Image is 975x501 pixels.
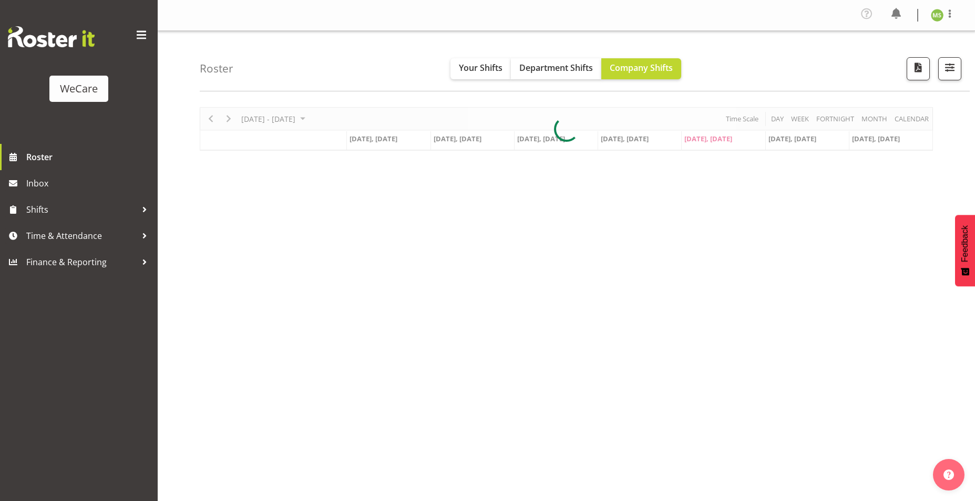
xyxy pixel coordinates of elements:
[26,175,152,191] span: Inbox
[26,149,152,165] span: Roster
[459,62,502,74] span: Your Shifts
[26,202,137,217] span: Shifts
[960,225,970,262] span: Feedback
[931,9,943,22] img: mehreen-sardar10472.jpg
[610,62,673,74] span: Company Shifts
[938,57,961,80] button: Filter Shifts
[8,26,95,47] img: Rosterit website logo
[943,469,954,480] img: help-xxl-2.png
[511,58,601,79] button: Department Shifts
[907,57,930,80] button: Download a PDF of the roster according to the set date range.
[601,58,681,79] button: Company Shifts
[26,254,137,270] span: Finance & Reporting
[450,58,511,79] button: Your Shifts
[26,228,137,244] span: Time & Attendance
[200,62,233,75] h4: Roster
[519,62,593,74] span: Department Shifts
[60,81,98,97] div: WeCare
[955,215,975,286] button: Feedback - Show survey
